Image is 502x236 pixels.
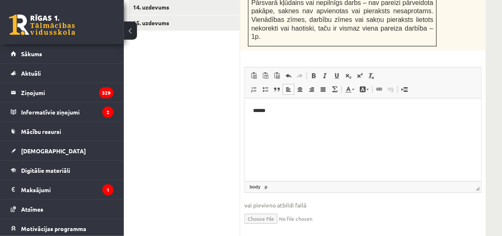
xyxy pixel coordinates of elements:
a: Цвет фона [357,84,372,95]
a: Вставить / удалить нумерованный список [248,84,260,95]
a: 15. uzdevums [129,15,240,31]
a: Вставить разрыв страницы для печати [399,84,410,95]
a: Отменить (Ctrl+Z) [283,70,294,81]
a: По правому краю [306,84,317,95]
a: По левому краю [283,84,294,95]
a: Вставить / удалить маркированный список [260,84,271,95]
a: Повторить (Ctrl+Y) [294,70,306,81]
a: По центру [294,84,306,95]
span: Motivācijas programma [21,225,86,232]
legend: Ziņojumi [21,83,114,102]
a: Убрать ссылку [385,84,397,95]
a: Aktuāli [11,64,114,83]
span: vai pievieno atbildi failā [244,201,482,210]
a: Полужирный (Ctrl+B) [308,70,320,81]
a: Вставить (Ctrl+V) [248,70,260,81]
a: Убрать форматирование [366,70,377,81]
a: Подчеркнутый (Ctrl+U) [331,70,343,81]
a: Digitālie materiāli [11,161,114,180]
a: [DEMOGRAPHIC_DATA] [11,141,114,160]
span: Sākums [21,50,42,57]
a: Вставить только текст (Ctrl+Shift+V) [260,70,271,81]
legend: Maksājumi [21,180,114,199]
a: Надстрочный индекс [354,70,366,81]
a: Элемент body [248,183,262,191]
a: Математика [329,84,341,95]
span: Atzīmes [21,205,43,213]
a: Вставить из Word [271,70,283,81]
a: Элемент p [263,183,269,191]
a: Sākums [11,44,114,63]
i: 2 [102,107,114,118]
i: 1 [102,184,114,195]
span: Digitālie materiāli [21,167,70,174]
a: Подстрочный индекс [343,70,354,81]
iframe: Визуальный текстовый редактор, wiswyg-editor-user-answer-47024984510160 [245,98,481,181]
a: Цитата [271,84,283,95]
a: Maksājumi1 [11,180,114,199]
a: Цвет текста [343,84,357,95]
a: Rīgas 1. Tālmācības vidusskola [9,14,75,35]
a: Ziņojumi329 [11,83,114,102]
span: [DEMOGRAPHIC_DATA] [21,147,86,155]
a: Mācību resursi [11,122,114,141]
a: По ширине [317,84,329,95]
span: Aktuāli [21,69,41,77]
a: Курсив (Ctrl+I) [320,70,331,81]
span: Mācību resursi [21,128,61,135]
legend: Informatīvie ziņojumi [21,103,114,122]
a: Informatīvie ziņojumi2 [11,103,114,122]
i: 329 [99,87,114,98]
a: Вставить/Редактировать ссылку (Ctrl+K) [374,84,385,95]
span: Перетащите для изменения размера [476,186,480,191]
a: Atzīmes [11,200,114,219]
